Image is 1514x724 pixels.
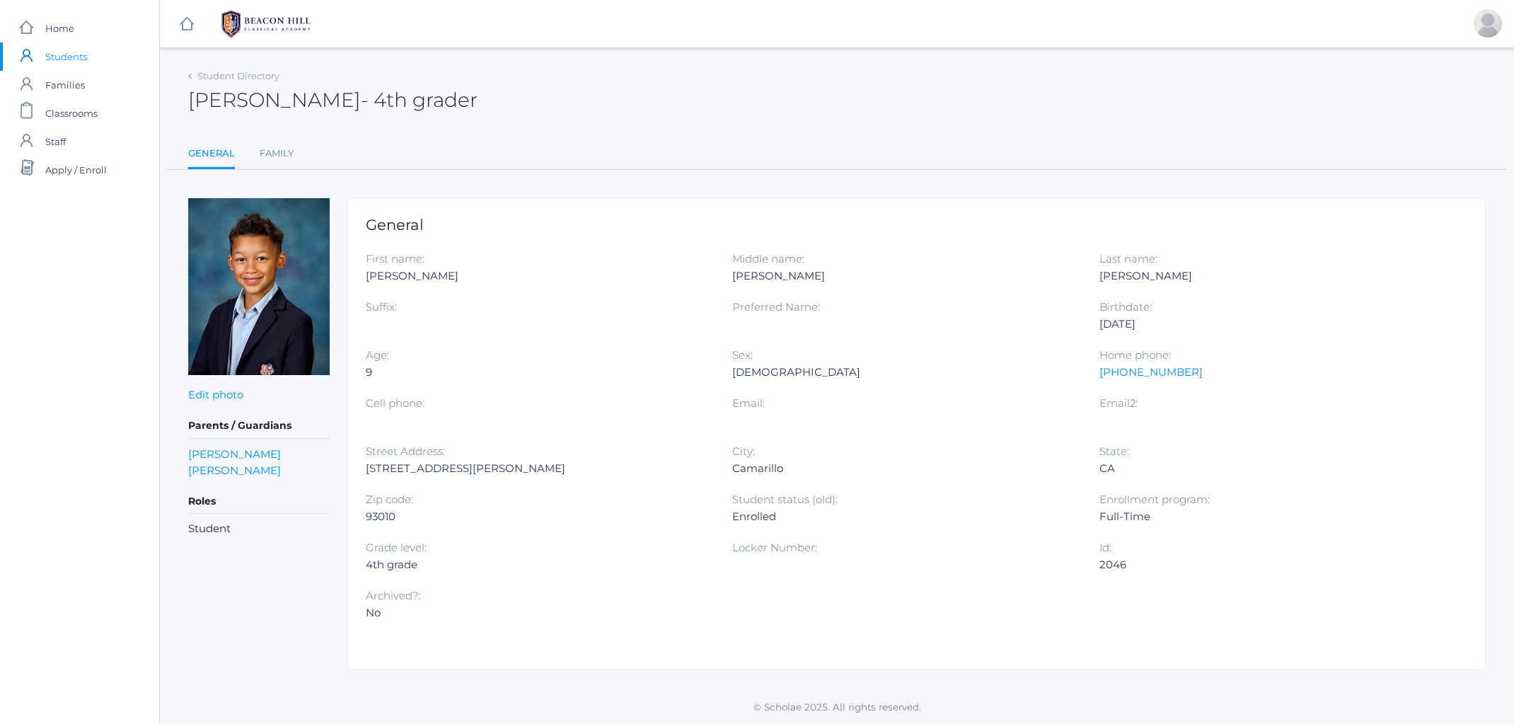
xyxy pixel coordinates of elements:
[188,139,235,170] a: General
[197,70,279,81] a: Student Directory
[1099,348,1171,362] label: Home phone:
[732,300,820,314] label: Preferred Name:
[366,556,711,573] div: 4th grade
[188,414,330,438] h5: Parents / Guardians
[366,444,445,458] label: Street Address:
[732,364,1077,381] div: [DEMOGRAPHIC_DATA]
[45,14,74,42] span: Home
[213,6,319,42] img: 1_BHCALogos-05.png
[366,217,1467,233] h1: General
[1099,316,1445,333] div: [DATE]
[366,268,711,285] div: [PERSON_NAME]
[366,541,427,554] label: Grade level:
[732,348,753,362] label: Sex:
[366,604,711,621] div: No
[732,444,755,458] label: City:
[260,139,294,168] a: Family
[361,88,478,112] span: - 4th grader
[732,493,838,506] label: Student status (old):
[45,99,98,127] span: Classrooms
[732,396,765,410] label: Email:
[45,127,66,156] span: Staff
[1099,508,1445,525] div: Full-Time
[188,490,330,514] h5: Roles
[45,156,107,184] span: Apply / Enroll
[1099,444,1129,458] label: State:
[732,268,1077,285] div: [PERSON_NAME]
[188,521,330,537] li: Student
[366,300,397,314] label: Suffix:
[45,42,87,71] span: Students
[366,348,389,362] label: Age:
[366,396,424,410] label: Cell phone:
[188,89,478,111] h2: [PERSON_NAME]
[366,460,711,477] div: [STREET_ADDRESS][PERSON_NAME]
[366,589,420,602] label: Archived?:
[732,252,804,265] label: Middle name:
[732,460,1077,477] div: Camarillo
[1099,493,1210,506] label: Enrollment program:
[366,508,711,525] div: 93010
[366,252,424,265] label: First name:
[1474,9,1502,38] div: Vivian Beaty
[366,493,413,506] label: Zip code:
[732,508,1077,525] div: Enrolled
[1099,460,1445,477] div: CA
[1099,300,1152,314] label: Birthdate:
[160,700,1514,714] p: © Scholae 2025. All rights reserved.
[188,198,330,375] img: Elijah Waite
[188,388,243,401] a: Edit photo
[1099,556,1445,573] div: 2046
[188,462,281,478] a: [PERSON_NAME]
[366,364,711,381] div: 9
[1099,365,1203,379] a: [PHONE_NUMBER]
[1099,541,1111,554] label: Id:
[45,71,85,99] span: Families
[188,446,281,462] a: [PERSON_NAME]
[1099,252,1157,265] label: Last name:
[1099,396,1138,410] label: Email2:
[732,541,817,554] label: Locker Number:
[1099,268,1445,285] div: [PERSON_NAME]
